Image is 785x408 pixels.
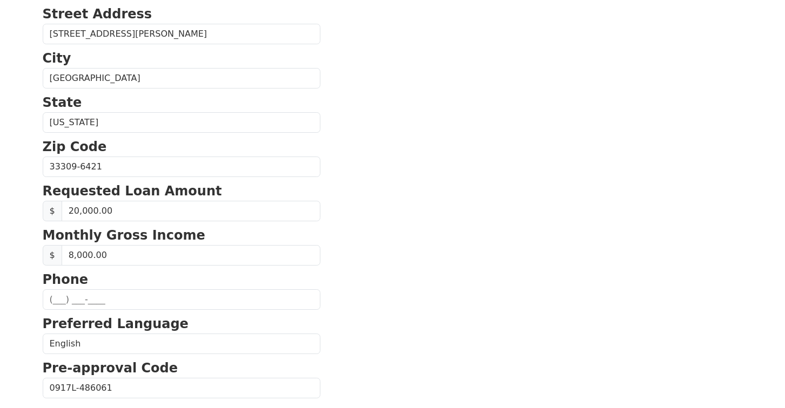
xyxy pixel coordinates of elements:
strong: Phone [43,272,89,287]
input: Pre-approval Code [43,378,320,398]
input: (___) ___-____ [43,289,320,310]
input: City [43,68,320,89]
input: Requested Loan Amount [62,201,320,221]
span: $ [43,245,62,266]
strong: Preferred Language [43,316,189,331]
span: $ [43,201,62,221]
p: Monthly Gross Income [43,226,320,245]
input: Zip Code [43,157,320,177]
strong: Street Address [43,6,152,22]
strong: City [43,51,71,66]
strong: Zip Code [43,139,107,154]
strong: State [43,95,82,110]
input: Street Address [43,24,320,44]
strong: Pre-approval Code [43,361,178,376]
strong: Requested Loan Amount [43,183,222,199]
input: 0.00 [62,245,320,266]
